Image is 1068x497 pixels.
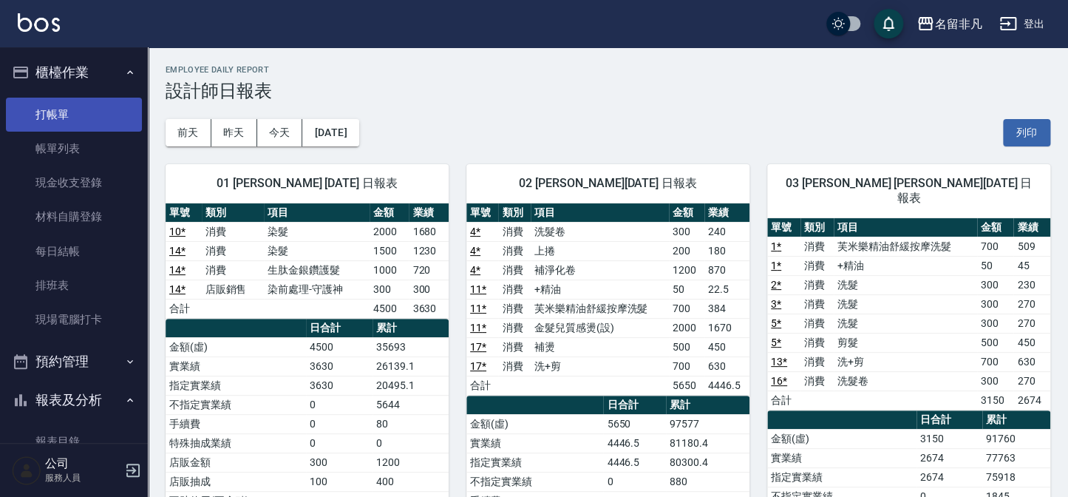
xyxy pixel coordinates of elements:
[466,453,603,472] td: 指定實業績
[370,222,409,241] td: 2000
[466,203,498,223] th: 單號
[1013,314,1050,333] td: 270
[834,352,977,371] td: 洗+剪
[373,472,449,491] td: 400
[466,414,603,433] td: 金額(虛)
[498,203,530,223] th: 類別
[977,390,1014,410] td: 3150
[373,433,449,453] td: 0
[166,395,306,414] td: 不指定實業績
[603,414,666,433] td: 5650
[704,299,749,318] td: 384
[370,280,409,299] td: 300
[977,256,1014,275] td: 50
[834,218,977,237] th: 項目
[1003,119,1050,146] button: 列印
[370,203,409,223] th: 金額
[603,396,666,415] th: 日合計
[982,448,1050,467] td: 77763
[977,218,1014,237] th: 金額
[6,166,142,200] a: 現金收支登錄
[977,314,1014,333] td: 300
[800,294,834,314] td: 消費
[531,318,669,337] td: 金髮兒質感燙(設)
[306,414,373,433] td: 0
[306,376,373,395] td: 3630
[704,337,749,356] td: 450
[6,53,142,92] button: 櫃檯作業
[800,352,834,371] td: 消費
[767,448,916,467] td: 實業績
[1013,218,1050,237] th: 業績
[666,472,749,491] td: 880
[669,260,704,280] td: 1200
[183,176,431,191] span: 01 [PERSON_NAME] [DATE] 日報表
[834,275,977,294] td: 洗髮
[800,237,834,256] td: 消費
[704,222,749,241] td: 240
[166,356,306,376] td: 實業績
[977,371,1014,390] td: 300
[306,395,373,414] td: 0
[498,222,530,241] td: 消費
[1013,256,1050,275] td: 45
[306,453,373,472] td: 300
[977,333,1014,352] td: 500
[306,337,373,356] td: 4500
[767,467,916,487] td: 指定實業績
[982,429,1050,448] td: 91760
[409,222,449,241] td: 1680
[202,222,264,241] td: 消費
[12,456,41,485] img: Person
[767,429,916,448] td: 金額(虛)
[977,352,1014,371] td: 700
[370,260,409,280] td: 1000
[6,98,142,132] a: 打帳單
[531,356,669,376] td: 洗+剪
[669,241,704,260] td: 200
[498,280,530,299] td: 消費
[666,453,749,472] td: 80300.4
[373,376,449,395] td: 20495.1
[800,218,834,237] th: 類別
[166,433,306,453] td: 特殊抽成業績
[466,433,603,453] td: 實業績
[1013,352,1050,371] td: 630
[1013,333,1050,352] td: 450
[6,200,142,234] a: 材料自購登錄
[370,241,409,260] td: 1500
[531,337,669,356] td: 補燙
[202,280,264,299] td: 店販銷售
[211,119,257,146] button: 昨天
[202,260,264,280] td: 消費
[1013,294,1050,314] td: 270
[993,10,1050,38] button: 登出
[666,433,749,453] td: 81180.4
[666,414,749,433] td: 97577
[166,337,306,356] td: 金額(虛)
[704,356,749,376] td: 630
[704,318,749,337] td: 1670
[202,241,264,260] td: 消費
[498,299,530,318] td: 消費
[916,467,982,487] td: 2674
[800,314,834,333] td: 消費
[977,294,1014,314] td: 300
[45,456,120,471] h5: 公司
[498,241,530,260] td: 消費
[306,472,373,491] td: 100
[166,65,1050,75] h2: Employee Daily Report
[669,376,704,395] td: 5650
[704,280,749,299] td: 22.5
[6,302,142,337] a: 現場電腦打卡
[202,203,264,223] th: 類別
[264,222,370,241] td: 染髮
[264,203,370,223] th: 項目
[531,241,669,260] td: 上捲
[166,81,1050,101] h3: 設計師日報表
[373,337,449,356] td: 35693
[834,256,977,275] td: +精油
[669,280,704,299] td: 50
[373,356,449,376] td: 26139.1
[6,268,142,302] a: 排班表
